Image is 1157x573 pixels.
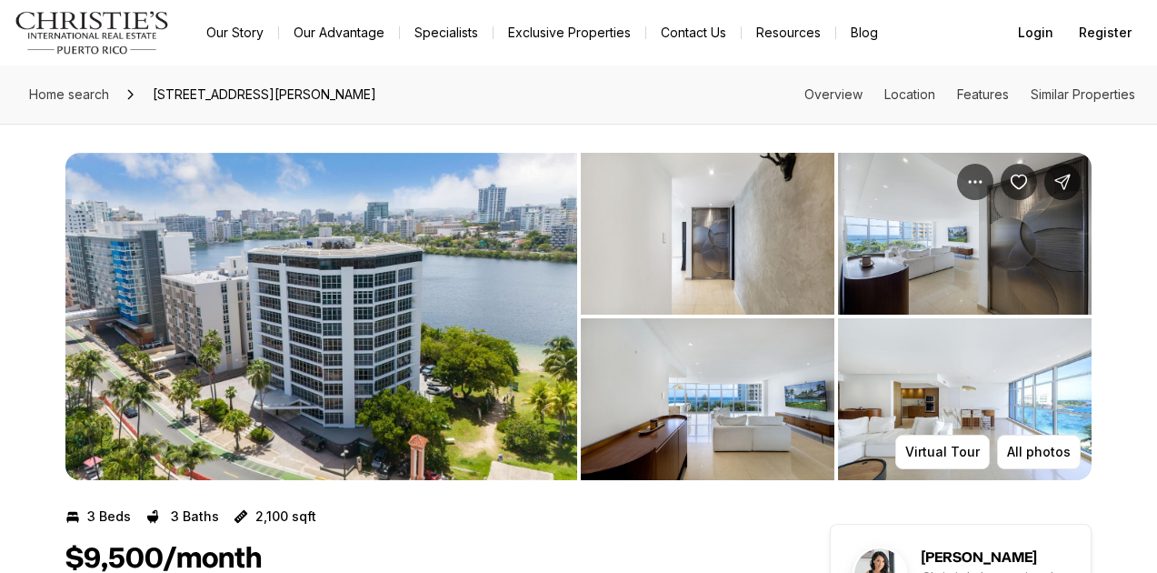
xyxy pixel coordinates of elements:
[1007,15,1064,51] button: Login
[646,20,741,45] button: Contact Us
[22,80,116,109] a: Home search
[65,153,577,480] li: 1 of 9
[494,20,645,45] a: Exclusive Properties
[838,153,1092,315] button: View image gallery
[192,20,278,45] a: Our Story
[145,80,384,109] span: [STREET_ADDRESS][PERSON_NAME]
[1018,25,1053,40] span: Login
[905,445,980,459] p: Virtual Tour
[87,509,131,524] p: 3 Beds
[65,153,1092,480] div: Listing Photos
[884,86,935,102] a: Skip to: Location
[15,11,170,55] img: logo
[400,20,493,45] a: Specialists
[171,509,219,524] p: 3 Baths
[29,86,109,102] span: Home search
[255,509,316,524] p: 2,100 sqft
[1044,164,1081,200] button: Share Property: 860 ASHFORD AVE #7B
[997,435,1081,469] button: All photos
[836,20,893,45] a: Blog
[581,153,1092,480] li: 2 of 9
[804,86,863,102] a: Skip to: Overview
[957,86,1009,102] a: Skip to: Features
[838,318,1092,480] button: View image gallery
[804,87,1135,102] nav: Page section menu
[742,20,835,45] a: Resources
[1001,164,1037,200] button: Save Property: 860 ASHFORD AVE #7B
[65,153,577,480] button: View image gallery
[581,153,834,315] button: View image gallery
[145,502,219,531] button: 3 Baths
[1068,15,1142,51] button: Register
[922,548,1036,567] h5: [PERSON_NAME]
[895,435,990,469] button: Virtual Tour
[957,164,993,200] button: Property options
[1031,86,1135,102] a: Skip to: Similar Properties
[581,318,834,480] button: View image gallery
[1007,445,1071,459] p: All photos
[279,20,399,45] a: Our Advantage
[1079,25,1132,40] span: Register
